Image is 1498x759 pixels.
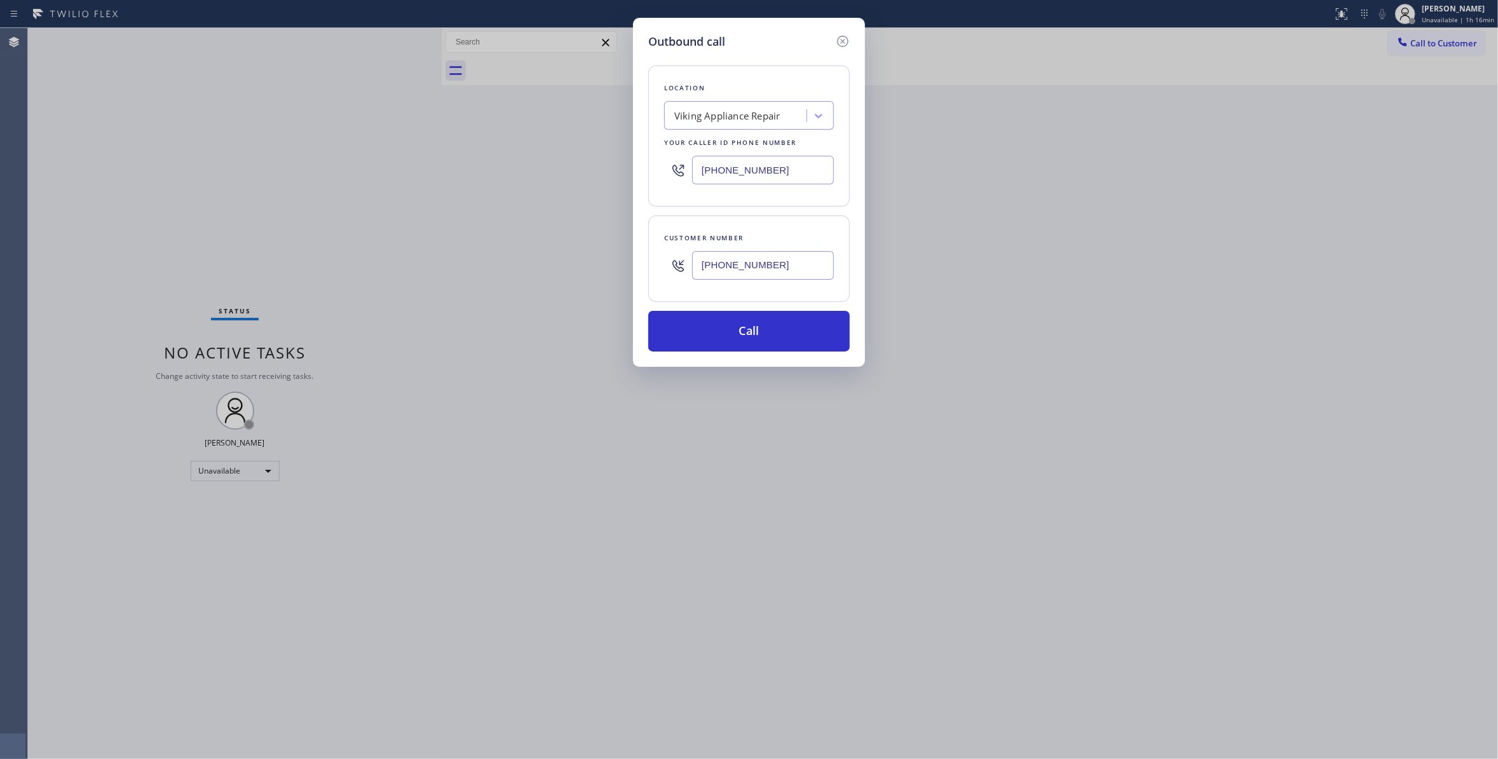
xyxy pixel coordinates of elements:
h5: Outbound call [648,33,725,50]
input: (123) 456-7890 [692,156,834,184]
button: Call [648,311,850,352]
div: Customer number [664,231,834,245]
div: Viking Appliance Repair [674,109,780,123]
input: (123) 456-7890 [692,251,834,280]
div: Location [664,81,834,95]
div: Your caller id phone number [664,136,834,149]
